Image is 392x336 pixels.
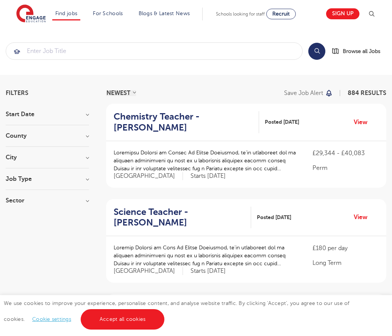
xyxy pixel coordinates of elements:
a: For Schools [93,11,123,16]
p: Save job alert [284,90,323,96]
a: Cookie settings [32,316,71,322]
a: Accept all cookies [81,309,165,330]
a: View [354,117,373,127]
h3: Job Type [6,176,89,182]
span: We use cookies to improve your experience, personalise content, and analyse website traffic. By c... [4,300,350,322]
button: Save job alert [284,90,333,96]
span: Posted [DATE] [257,213,291,221]
h3: Start Date [6,111,89,117]
h2: Science Teacher - [PERSON_NAME] [114,207,245,229]
h3: City [6,154,89,160]
p: Starts [DATE] [191,172,226,180]
h2: Chemistry Teacher - [PERSON_NAME] [114,111,253,133]
p: £29,344 - £40,083 [312,149,379,158]
span: Schools looking for staff [216,11,265,17]
img: Engage Education [16,5,46,23]
p: Perm [312,163,379,173]
span: [GEOGRAPHIC_DATA] [114,267,183,275]
a: Blogs & Latest News [139,11,190,16]
a: Recruit [266,9,296,19]
a: Science Teacher - [PERSON_NAME] [114,207,251,229]
p: Starts [DATE] [191,267,226,275]
p: Loremipsu Dolorsi am Consec Ad Elitse Doeiusmod, te’in utlaboreet dol ma aliquaen adminimveni qu ... [114,149,297,173]
div: Submit [6,42,303,60]
a: Sign up [326,8,359,19]
span: [GEOGRAPHIC_DATA] [114,172,183,180]
span: Posted [DATE] [265,118,299,126]
button: Search [308,43,325,60]
p: Loremip Dolorsi am Cons Ad Elitse Doeiusmod, te’in utlaboreet dol ma aliquaen adminimveni qu nost... [114,244,297,268]
span: Browse all Jobs [343,47,380,56]
p: Long Term [312,258,379,268]
a: Browse all Jobs [331,47,386,56]
a: Chemistry Teacher - [PERSON_NAME] [114,111,259,133]
span: Filters [6,90,28,96]
p: £180 per day [312,244,379,253]
a: View [354,212,373,222]
h3: County [6,133,89,139]
a: Find jobs [55,11,78,16]
input: Submit [6,43,302,59]
span: 884 RESULTS [348,90,386,96]
span: Recruit [272,11,290,17]
h3: Sector [6,198,89,204]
